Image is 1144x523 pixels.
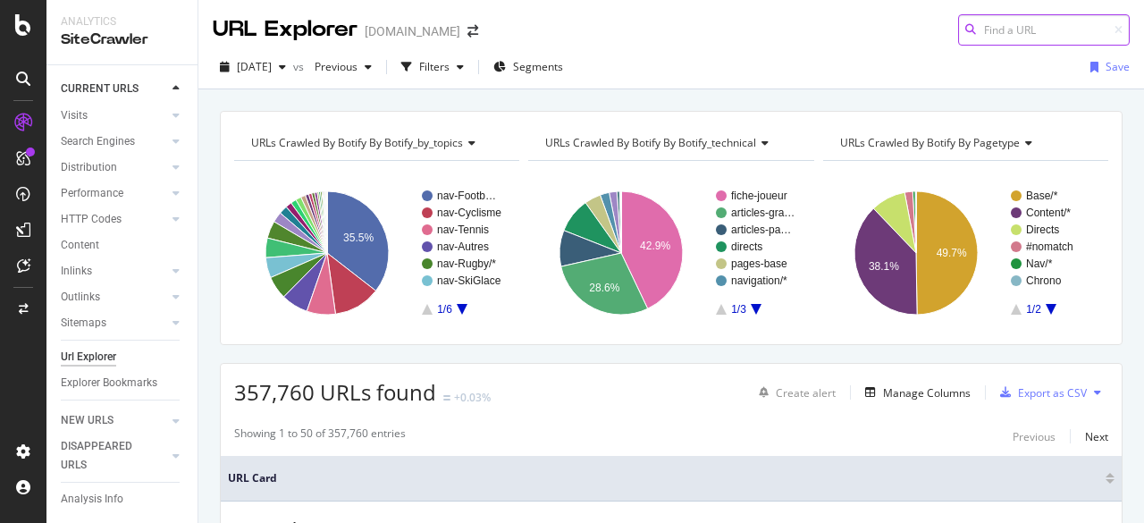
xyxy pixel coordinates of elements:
[61,132,135,151] div: Search Engines
[234,377,436,407] span: 357,760 URLs found
[307,59,357,74] span: Previous
[61,262,167,281] a: Inlinks
[731,224,791,236] text: articles-pa…
[869,260,899,273] text: 38.1%
[61,236,99,255] div: Content
[640,240,670,252] text: 42.9%
[840,135,1020,150] span: URLs Crawled By Botify By pagetype
[61,411,167,430] a: NEW URLS
[731,257,787,270] text: pages-base
[936,247,966,259] text: 49.7%
[61,490,185,509] a: Analysis Info
[513,59,563,74] span: Segments
[234,426,406,447] div: Showing 1 to 50 of 357,760 entries
[61,490,123,509] div: Analysis Info
[1083,53,1130,81] button: Save
[528,175,809,331] svg: A chart.
[437,240,489,253] text: nav-Autres
[731,207,795,219] text: articles-gra…
[1026,274,1062,287] text: Chrono
[467,25,478,38] div: arrow-right-arrow-left
[1085,429,1108,444] div: Next
[1013,429,1056,444] div: Previous
[61,14,183,30] div: Analytics
[307,53,379,81] button: Previous
[419,59,450,74] div: Filters
[1018,385,1087,401] div: Export as CSV
[61,80,139,98] div: CURRENT URLS
[61,411,114,430] div: NEW URLS
[590,282,620,294] text: 28.6%
[837,129,1092,157] h4: URLs Crawled By Botify By pagetype
[61,262,92,281] div: Inlinks
[61,314,106,333] div: Sitemaps
[1026,257,1053,270] text: Nav/*
[61,158,167,177] a: Distribution
[61,210,167,229] a: HTTP Codes
[251,135,463,150] span: URLs Crawled By Botify By botify_by_topics
[61,314,167,333] a: Sitemaps
[293,59,307,74] span: vs
[61,184,167,203] a: Performance
[61,437,167,475] a: DISAPPEARED URLS
[1013,426,1056,447] button: Previous
[61,106,88,125] div: Visits
[1106,59,1130,74] div: Save
[1026,207,1071,219] text: Content/*
[437,303,452,316] text: 1/6
[545,135,756,150] span: URLs Crawled By Botify By botify_technical
[542,129,797,157] h4: URLs Crawled By Botify By botify_technical
[883,385,971,401] div: Manage Columns
[993,378,1087,407] button: Export as CSV
[237,59,272,74] span: 2025 Aug. 31st
[61,210,122,229] div: HTTP Codes
[61,374,185,392] a: Explorer Bookmarks
[823,175,1104,331] svg: A chart.
[61,236,185,255] a: Content
[486,53,570,81] button: Segments
[61,132,167,151] a: Search Engines
[213,14,357,45] div: URL Explorer
[437,207,501,219] text: nav-Cyclisme
[1026,303,1041,316] text: 1/2
[731,190,787,202] text: fiche-joueur
[731,240,762,253] text: directs
[1085,426,1108,447] button: Next
[454,390,491,405] div: +0.03%
[61,348,185,367] a: Url Explorer
[1026,240,1073,253] text: #nomatch
[776,385,836,401] div: Create alert
[248,129,503,157] h4: URLs Crawled By Botify By botify_by_topics
[61,184,123,203] div: Performance
[731,274,787,287] text: navigation/*
[61,106,167,125] a: Visits
[958,14,1130,46] input: Find a URL
[343,232,374,244] text: 35.5%
[1026,224,1059,236] text: Directs
[61,158,117,177] div: Distribution
[61,288,167,307] a: Outlinks
[234,175,515,331] svg: A chart.
[394,53,471,81] button: Filters
[61,288,100,307] div: Outlinks
[61,374,157,392] div: Explorer Bookmarks
[1026,190,1058,202] text: Base/*
[437,274,501,287] text: nav-SkiGlace
[61,348,116,367] div: Url Explorer
[437,224,489,236] text: nav-Tennis
[365,22,460,40] div: [DOMAIN_NAME]
[228,470,1101,486] span: URL Card
[437,257,496,270] text: nav-Rugby/*
[858,382,971,403] button: Manage Columns
[61,80,167,98] a: CURRENT URLS
[61,437,151,475] div: DISAPPEARED URLS
[443,395,450,401] img: Equal
[437,190,496,202] text: nav-Footb…
[213,53,293,81] button: [DATE]
[731,303,746,316] text: 1/3
[61,30,183,50] div: SiteCrawler
[752,378,836,407] button: Create alert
